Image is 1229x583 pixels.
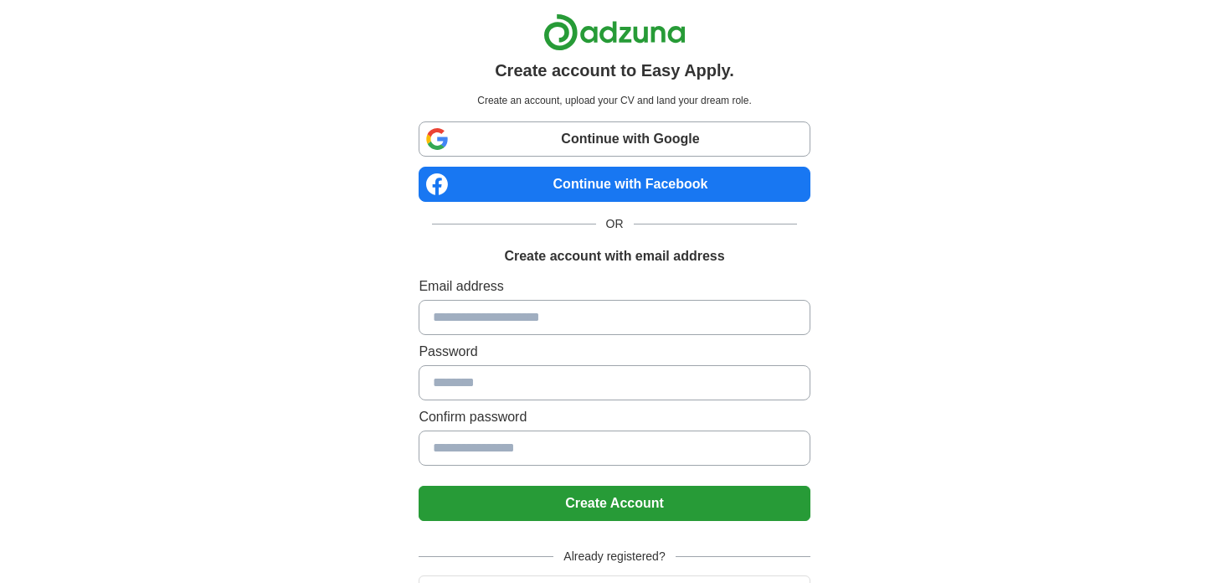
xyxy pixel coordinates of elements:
[543,13,686,51] img: Adzuna logo
[419,407,810,427] label: Confirm password
[419,486,810,521] button: Create Account
[419,276,810,297] label: Email address
[422,93,806,108] p: Create an account, upload your CV and land your dream role.
[596,215,634,233] span: OR
[553,548,675,565] span: Already registered?
[495,58,734,83] h1: Create account to Easy Apply.
[419,342,810,362] label: Password
[419,167,810,202] a: Continue with Facebook
[504,246,724,266] h1: Create account with email address
[419,121,810,157] a: Continue with Google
